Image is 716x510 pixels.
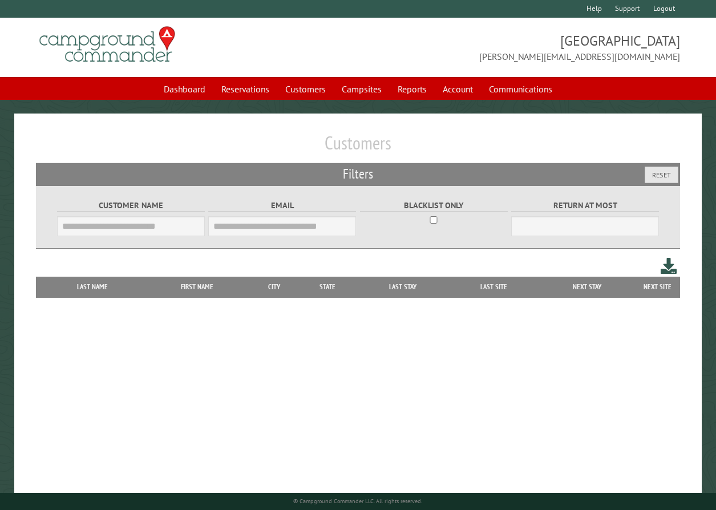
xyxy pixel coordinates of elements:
[250,277,298,297] th: City
[293,497,422,505] small: © Campground Commander LLC. All rights reserved.
[357,277,448,297] th: Last Stay
[360,199,508,212] label: Blacklist only
[645,167,678,183] button: Reset
[634,277,680,297] th: Next Site
[436,78,480,100] a: Account
[449,277,539,297] th: Last Site
[36,132,681,163] h1: Customers
[298,277,357,297] th: State
[36,163,681,185] h2: Filters
[36,22,179,67] img: Campground Commander
[358,31,681,63] span: [GEOGRAPHIC_DATA] [PERSON_NAME][EMAIL_ADDRESS][DOMAIN_NAME]
[661,256,677,277] a: Download this customer list (.csv)
[278,78,333,100] a: Customers
[143,277,250,297] th: First Name
[482,78,559,100] a: Communications
[157,78,212,100] a: Dashboard
[335,78,389,100] a: Campsites
[42,277,144,297] th: Last Name
[57,199,205,212] label: Customer Name
[539,277,634,297] th: Next Stay
[215,78,276,100] a: Reservations
[208,199,356,212] label: Email
[391,78,434,100] a: Reports
[511,199,659,212] label: Return at most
